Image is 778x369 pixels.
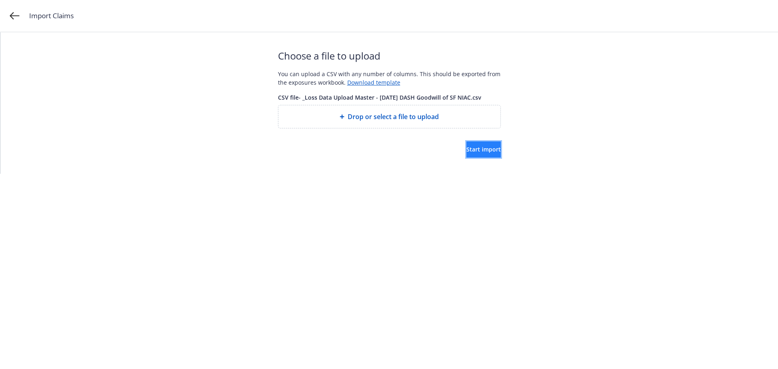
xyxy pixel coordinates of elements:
span: Import Claims [29,11,74,21]
span: Choose a file to upload [278,49,501,63]
div: Drop or select a file to upload [278,105,501,128]
span: Drop or select a file to upload [348,112,439,122]
a: Download template [347,79,400,86]
span: Start import [466,145,501,153]
button: Start import [466,141,501,158]
span: CSV file - _Loss Data Upload Master - [DATE] DASH Goodwill of SF NIAC.csv [278,93,501,102]
div: You can upload a CSV with any number of columns. This should be exported from the exposures workb... [278,70,501,87]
